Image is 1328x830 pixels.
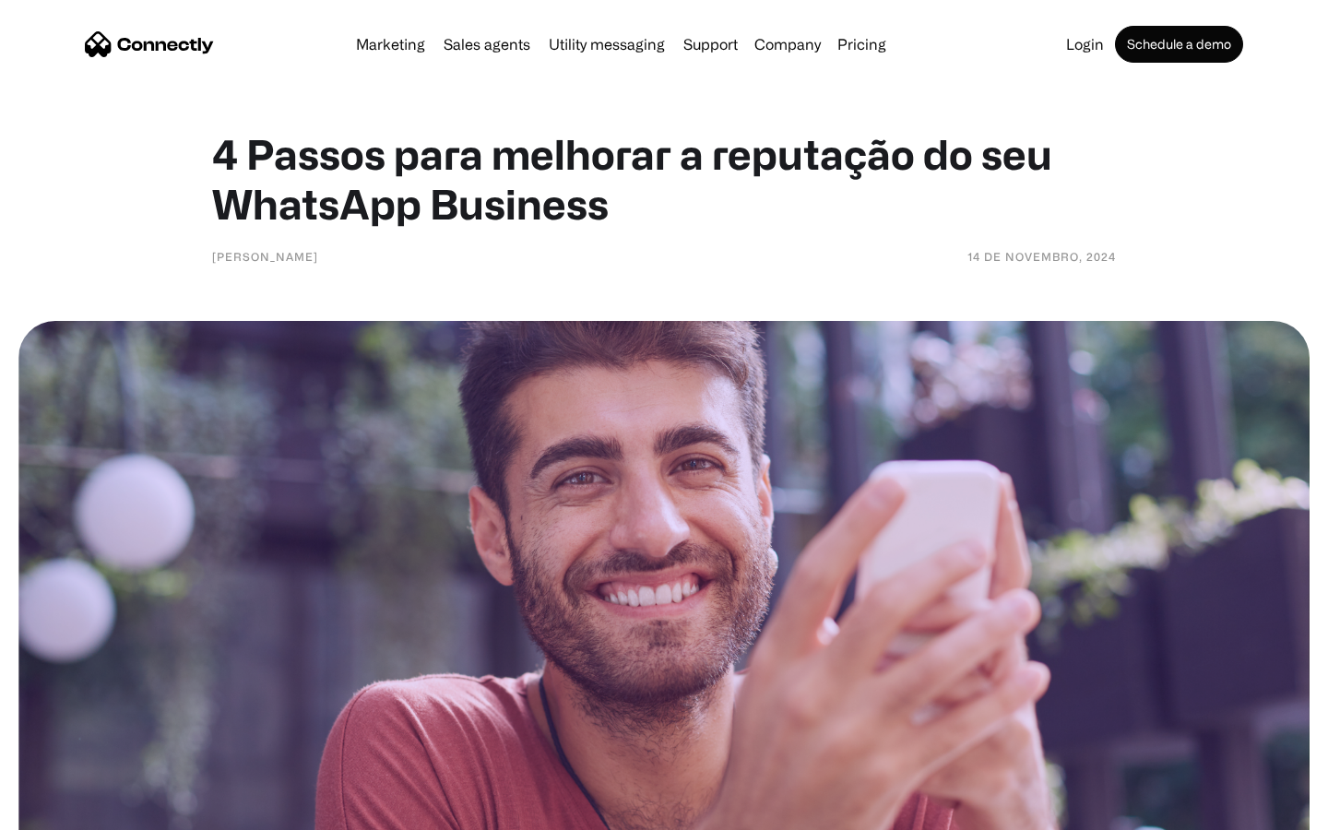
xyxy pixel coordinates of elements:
[541,37,672,52] a: Utility messaging
[18,798,111,824] aside: Language selected: English
[212,129,1116,229] h1: 4 Passos para melhorar a reputação do seu WhatsApp Business
[1115,26,1243,63] a: Schedule a demo
[212,247,318,266] div: [PERSON_NAME]
[754,31,821,57] div: Company
[1059,37,1111,52] a: Login
[676,37,745,52] a: Support
[436,37,538,52] a: Sales agents
[349,37,433,52] a: Marketing
[967,247,1116,266] div: 14 de novembro, 2024
[37,798,111,824] ul: Language list
[830,37,894,52] a: Pricing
